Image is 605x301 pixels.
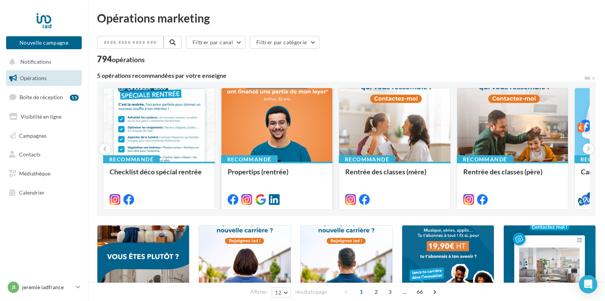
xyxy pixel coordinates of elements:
span: Opérations [20,75,47,81]
button: Filtrer par catégorie [250,36,319,49]
a: ji jeremie iadfrance [6,280,82,295]
button: 12 [272,287,291,298]
span: résultats/page [295,288,327,296]
a: Contacts [5,146,83,163]
span: Campagnes [19,132,47,138]
div: 5 [587,192,594,199]
span: 3 [384,286,396,298]
span: Notifications [20,59,51,65]
span: Boîte de réception [19,94,63,100]
p: jeremie iadfrance [22,283,73,291]
div: Open Intercom Messenger [579,275,597,293]
div: Propertips (rentrée) [228,168,327,183]
a: Opérations [5,70,83,86]
div: 15 [70,95,79,101]
span: Contacts [19,151,40,158]
div: opérations [112,56,145,63]
span: ji [11,283,15,291]
span: Visibilité en ligne [21,113,61,120]
div: Recommandé [457,155,513,164]
button: Filtrer par canal [186,36,246,49]
div: Recommandé [339,155,395,164]
a: Visibilité en ligne [5,109,83,125]
div: Recommandé [103,155,160,164]
span: ... [399,286,411,298]
div: Checklist déco spécial rentrée [110,168,209,183]
div: Recommandé [221,155,278,164]
span: Calendrier [19,189,45,196]
div: 794 [97,55,145,63]
a: Boîte de réception15 [5,89,83,105]
span: 2 [370,286,382,298]
span: 12 [275,290,281,296]
button: Nouvelle campagne [6,36,82,49]
div: Rentrée des classes (mère) [345,168,444,183]
span: 1 [355,286,367,298]
span: Afficher [250,288,267,296]
div: Rentrée des classes (père) [463,168,562,183]
a: Calendrier [5,185,83,201]
div: 5 opérations recommandées par votre enseigne [97,72,584,79]
span: 66 [414,286,426,298]
span: Médiathèque [19,170,50,177]
a: Médiathèque [5,166,83,182]
div: Opérations marketing [97,12,596,24]
a: Campagnes [5,128,83,144]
